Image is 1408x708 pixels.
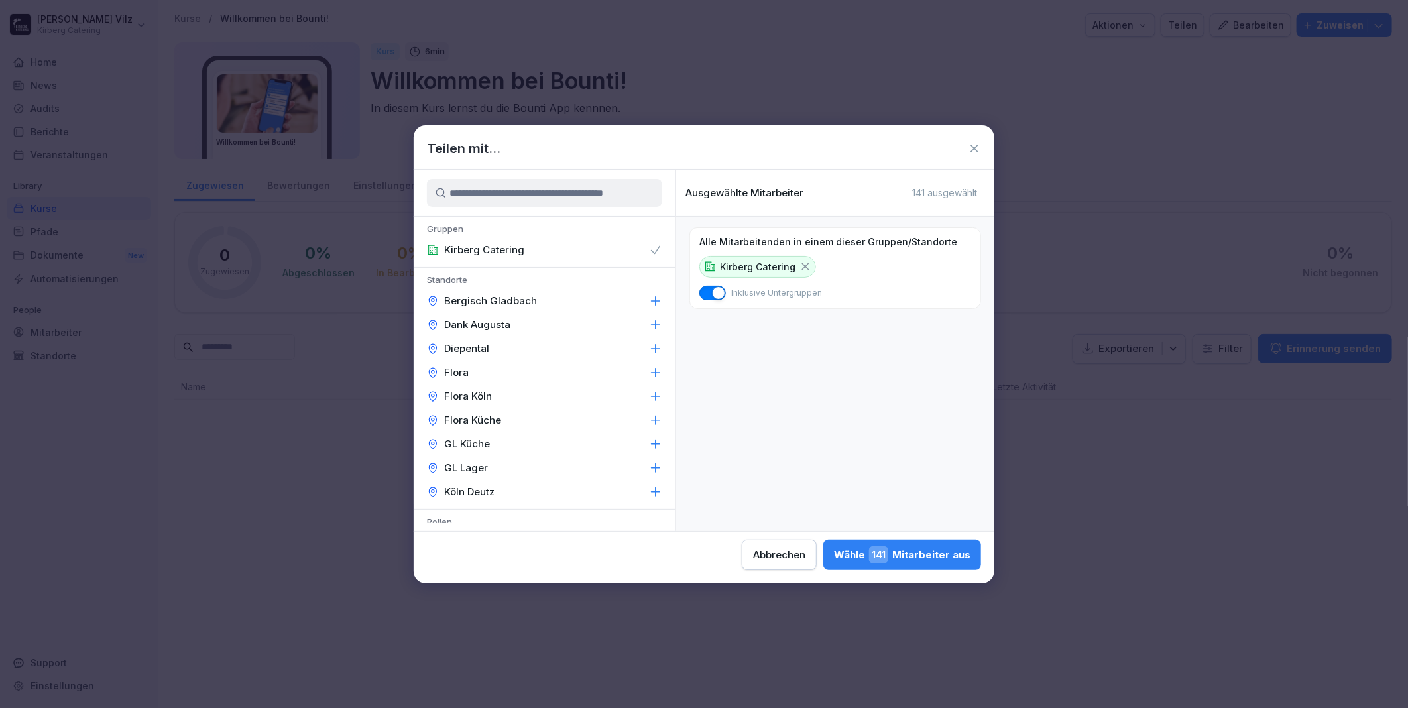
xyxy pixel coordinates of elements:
div: Abbrechen [753,548,805,562]
p: GL Küche [444,438,490,451]
p: 141 ausgewählt [912,187,977,199]
p: Dank Augusta [444,318,510,331]
h1: Teilen mit... [427,139,500,158]
p: Köln Deutz [444,485,495,499]
button: Abbrechen [742,540,817,570]
p: Ausgewählte Mitarbeiter [685,187,803,199]
p: Diepental [444,342,489,355]
p: Alle Mitarbeitenden in einem dieser Gruppen/Standorte [699,236,957,248]
div: Wähle Mitarbeiter aus [834,546,970,563]
p: Standorte [414,274,675,289]
p: Kirberg Catering [720,260,795,274]
span: 141 [869,546,888,563]
p: Kirberg Catering [444,243,524,257]
p: GL Lager [444,461,488,475]
p: Inklusive Untergruppen [731,287,822,299]
p: Flora Köln [444,390,492,403]
p: Gruppen [414,223,675,238]
p: Flora Küche [444,414,501,427]
p: Bergisch Gladbach [444,294,537,308]
p: Rollen [414,516,675,531]
p: Flora [444,366,469,379]
button: Wähle141Mitarbeiter aus [823,540,981,570]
